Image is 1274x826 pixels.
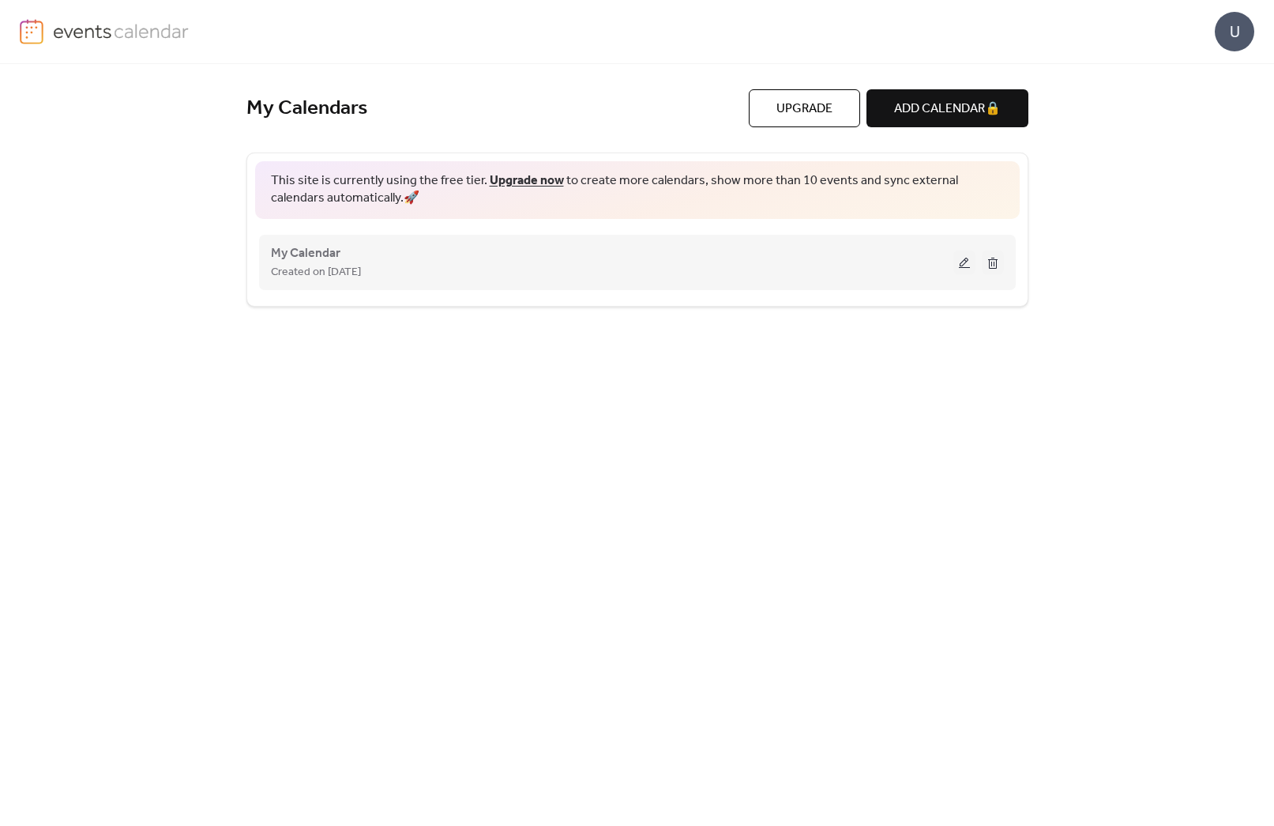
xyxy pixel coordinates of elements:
[271,263,361,282] span: Created on [DATE]
[271,244,340,263] span: My Calendar
[1215,12,1254,51] div: U
[246,96,749,122] div: My Calendars
[271,172,1004,208] span: This site is currently using the free tier. to create more calendars, show more than 10 events an...
[271,249,340,258] a: My Calendar
[20,19,43,44] img: logo
[53,19,190,43] img: logo-type
[490,168,564,193] a: Upgrade now
[776,100,832,119] span: Upgrade
[749,89,860,127] button: Upgrade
